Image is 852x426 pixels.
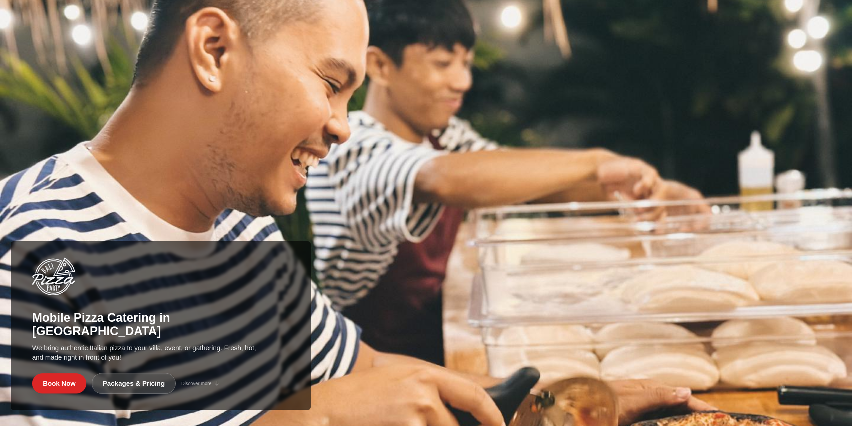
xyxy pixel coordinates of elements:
[32,257,75,295] img: Bali Pizza Party Logo - Mobile Pizza Catering in Bali
[32,344,257,362] p: We bring authentic Italian pizza to your villa, event, or gathering. Fresh, hot, and made right i...
[32,311,289,338] h1: Mobile Pizza Catering in [GEOGRAPHIC_DATA]
[32,373,86,393] a: Book Now
[181,380,211,387] span: Discover more
[92,373,176,394] a: Packages & Pricing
